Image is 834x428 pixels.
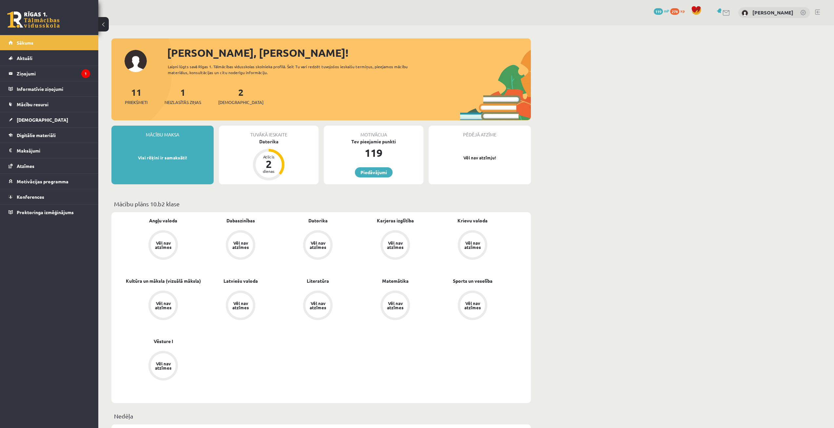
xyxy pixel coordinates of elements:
a: Atzīmes [9,158,90,173]
p: Nedēļa [114,412,528,420]
div: Vēl nav atzīmes [309,241,327,249]
a: Vēl nav atzīmes [125,351,202,382]
p: Visi rēķini ir samaksāti! [115,154,210,161]
div: Vēl nav atzīmes [154,361,172,370]
a: Maksājumi [9,143,90,158]
a: Karjeras izglītība [377,217,414,224]
div: Motivācija [324,126,423,138]
a: 2[DEMOGRAPHIC_DATA] [218,86,263,106]
div: Vēl nav atzīmes [386,241,404,249]
a: Vēl nav atzīmes [357,230,434,261]
a: Vēl nav atzīmes [434,291,511,321]
a: Motivācijas programma [9,174,90,189]
a: Digitālie materiāli [9,128,90,143]
a: Datorika Atlicis 2 dienas [219,138,319,181]
a: [PERSON_NAME] [752,9,793,16]
a: Vēsture I [154,338,173,345]
div: Vēl nav atzīmes [309,301,327,310]
a: Vēl nav atzīmes [279,230,357,261]
a: 278 xp [670,8,688,13]
span: Aktuāli [17,55,32,61]
div: Datorika [219,138,319,145]
a: Vēl nav atzīmes [279,291,357,321]
a: Vēl nav atzīmes [357,291,434,321]
div: Laipni lūgts savā Rīgas 1. Tālmācības vidusskolas skolnieka profilā. Šeit Tu vari redzēt tuvojošo... [168,64,419,75]
span: Atzīmes [17,163,34,169]
i: 1 [81,69,90,78]
span: Sākums [17,40,33,46]
div: Atlicis [259,155,279,159]
a: Latviešu valoda [223,277,258,284]
a: Vēl nav atzīmes [202,230,279,261]
div: Vēl nav atzīmes [231,241,250,249]
a: Vēl nav atzīmes [125,230,202,261]
span: Neizlasītās ziņas [165,99,201,106]
a: Proktoringa izmēģinājums [9,205,90,220]
span: xp [680,8,685,13]
span: mP [664,8,669,13]
a: 1Neizlasītās ziņas [165,86,201,106]
a: [DEMOGRAPHIC_DATA] [9,112,90,127]
span: [DEMOGRAPHIC_DATA] [17,117,68,123]
a: Vēl nav atzīmes [202,291,279,321]
img: Alexandra Pavlova [742,10,748,16]
div: Vēl nav atzīmes [154,301,172,310]
a: Matemātika [382,277,409,284]
legend: Maksājumi [17,143,90,158]
a: Informatīvie ziņojumi [9,81,90,96]
span: Motivācijas programma [17,178,68,184]
span: Priekšmeti [125,99,147,106]
a: Mācību resursi [9,97,90,112]
a: Dabaszinības [226,217,255,224]
a: Sākums [9,35,90,50]
div: Mācību maksa [111,126,214,138]
p: Vēl nav atzīmju! [432,154,528,161]
legend: Informatīvie ziņojumi [17,81,90,96]
span: 119 [654,8,663,15]
div: Vēl nav atzīmes [463,301,482,310]
div: Vēl nav atzīmes [463,241,482,249]
a: Piedāvājumi [355,167,393,177]
a: Rīgas 1. Tālmācības vidusskola [7,11,60,28]
a: 11Priekšmeti [125,86,147,106]
a: Ziņojumi1 [9,66,90,81]
span: Proktoringa izmēģinājums [17,209,74,215]
a: Sports un veselība [453,277,493,284]
div: Vēl nav atzīmes [231,301,250,310]
span: Mācību resursi [17,101,48,107]
a: Vēl nav atzīmes [125,291,202,321]
legend: Ziņojumi [17,66,90,81]
a: Vēl nav atzīmes [434,230,511,261]
a: Aktuāli [9,51,90,66]
div: Vēl nav atzīmes [386,301,404,310]
div: Vēl nav atzīmes [154,241,172,249]
a: Angļu valoda [149,217,177,224]
div: 2 [259,159,279,169]
div: [PERSON_NAME], [PERSON_NAME]! [167,45,531,61]
a: Literatūra [307,277,329,284]
div: dienas [259,169,279,173]
a: 119 mP [654,8,669,13]
span: 278 [670,8,679,15]
span: Konferences [17,194,44,200]
a: Datorika [308,217,328,224]
a: Krievu valoda [457,217,488,224]
span: Digitālie materiāli [17,132,56,138]
a: Konferences [9,189,90,204]
p: Mācību plāns 10.b2 klase [114,199,528,208]
div: Tev pieejamie punkti [324,138,423,145]
a: Kultūra un māksla (vizuālā māksla) [126,277,201,284]
div: 119 [324,145,423,161]
div: Pēdējā atzīme [429,126,531,138]
span: [DEMOGRAPHIC_DATA] [218,99,263,106]
div: Tuvākā ieskaite [219,126,319,138]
